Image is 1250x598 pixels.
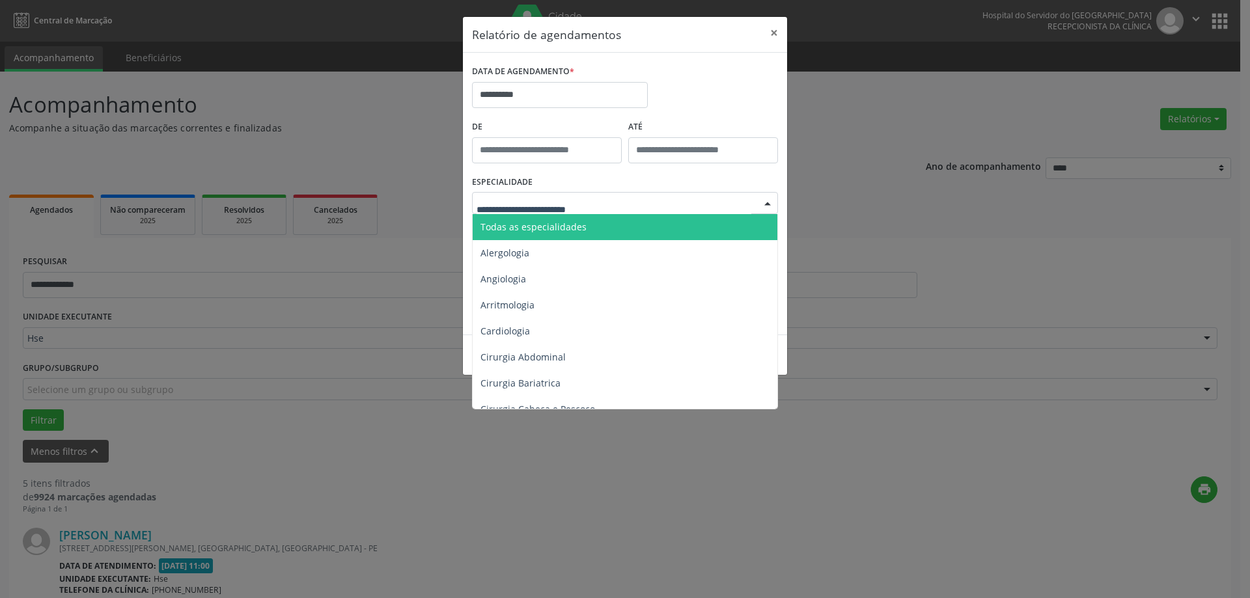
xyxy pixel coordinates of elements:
[472,62,574,82] label: DATA DE AGENDAMENTO
[472,172,533,193] label: ESPECIALIDADE
[480,377,561,389] span: Cirurgia Bariatrica
[480,351,566,363] span: Cirurgia Abdominal
[480,247,529,259] span: Alergologia
[480,299,535,311] span: Arritmologia
[480,325,530,337] span: Cardiologia
[480,403,595,415] span: Cirurgia Cabeça e Pescoço
[472,117,622,137] label: De
[480,273,526,285] span: Angiologia
[480,221,587,233] span: Todas as especialidades
[472,26,621,43] h5: Relatório de agendamentos
[628,117,778,137] label: ATÉ
[761,17,787,49] button: Close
